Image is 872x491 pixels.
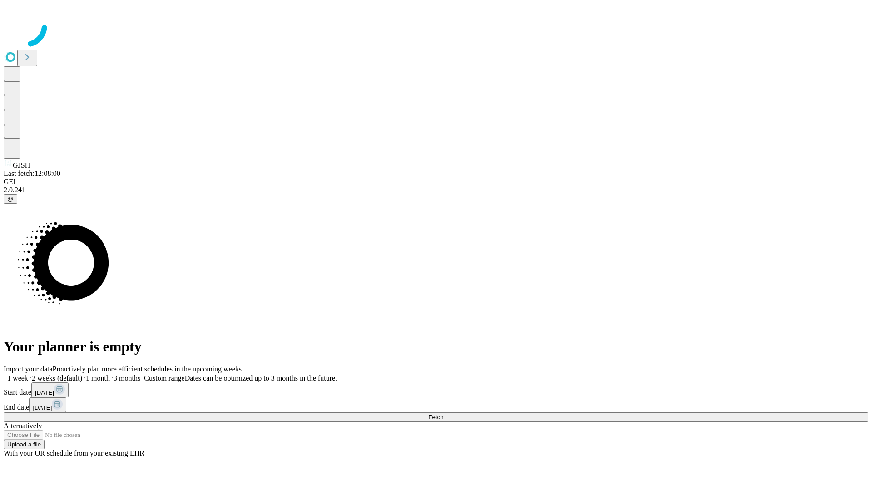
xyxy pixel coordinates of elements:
[428,414,443,421] span: Fetch
[4,397,868,412] div: End date
[33,404,52,411] span: [DATE]
[53,365,243,373] span: Proactively plan more efficient schedules in the upcoming weeks.
[4,194,17,204] button: @
[86,374,110,382] span: 1 month
[4,186,868,194] div: 2.0.241
[4,422,42,430] span: Alternatively
[7,374,28,382] span: 1 week
[4,170,60,177] span: Last fetch: 12:08:00
[4,382,868,397] div: Start date
[4,365,53,373] span: Import your data
[4,338,868,355] h1: Your planner is empty
[4,449,144,457] span: With your OR schedule from your existing EHR
[29,397,66,412] button: [DATE]
[31,382,69,397] button: [DATE]
[114,374,140,382] span: 3 months
[185,374,337,382] span: Dates can be optimized up to 3 months in the future.
[144,374,184,382] span: Custom range
[13,161,30,169] span: GJSH
[4,440,45,449] button: Upload a file
[35,389,54,396] span: [DATE]
[4,178,868,186] div: GEI
[32,374,82,382] span: 2 weeks (default)
[4,412,868,422] button: Fetch
[7,195,14,202] span: @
